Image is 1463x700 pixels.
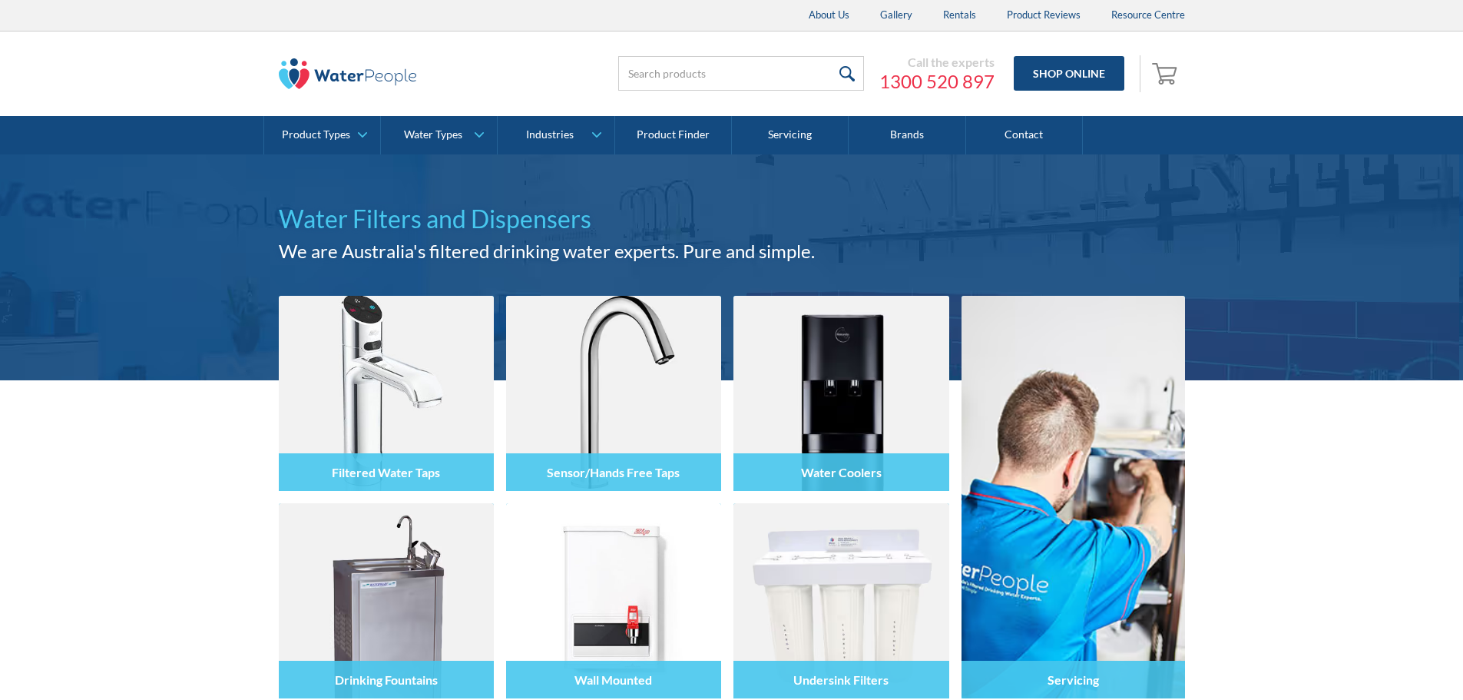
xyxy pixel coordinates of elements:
[615,116,732,154] a: Product Finder
[801,465,882,479] h4: Water Coolers
[618,56,864,91] input: Search products
[335,672,438,687] h4: Drinking Fountains
[1014,56,1124,91] a: Shop Online
[526,128,574,141] div: Industries
[879,55,995,70] div: Call the experts
[966,116,1083,154] a: Contact
[498,116,614,154] a: Industries
[1152,61,1181,85] img: shopping cart
[962,296,1185,698] a: Servicing
[849,116,965,154] a: Brands
[279,296,494,491] img: Filtered Water Taps
[733,503,948,698] img: Undersink Filters
[732,116,849,154] a: Servicing
[547,465,680,479] h4: Sensor/Hands Free Taps
[279,503,494,698] img: Drinking Fountains
[733,296,948,491] img: Water Coolers
[574,672,652,687] h4: Wall Mounted
[279,58,417,89] img: The Water People
[1148,55,1185,92] a: Open cart
[264,116,380,154] a: Product Types
[506,503,721,698] img: Wall Mounted
[381,116,497,154] a: Water Types
[282,128,350,141] div: Product Types
[404,128,462,141] div: Water Types
[506,296,721,491] img: Sensor/Hands Free Taps
[793,672,889,687] h4: Undersink Filters
[879,70,995,93] a: 1300 520 897
[1048,672,1099,687] h4: Servicing
[332,465,440,479] h4: Filtered Water Taps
